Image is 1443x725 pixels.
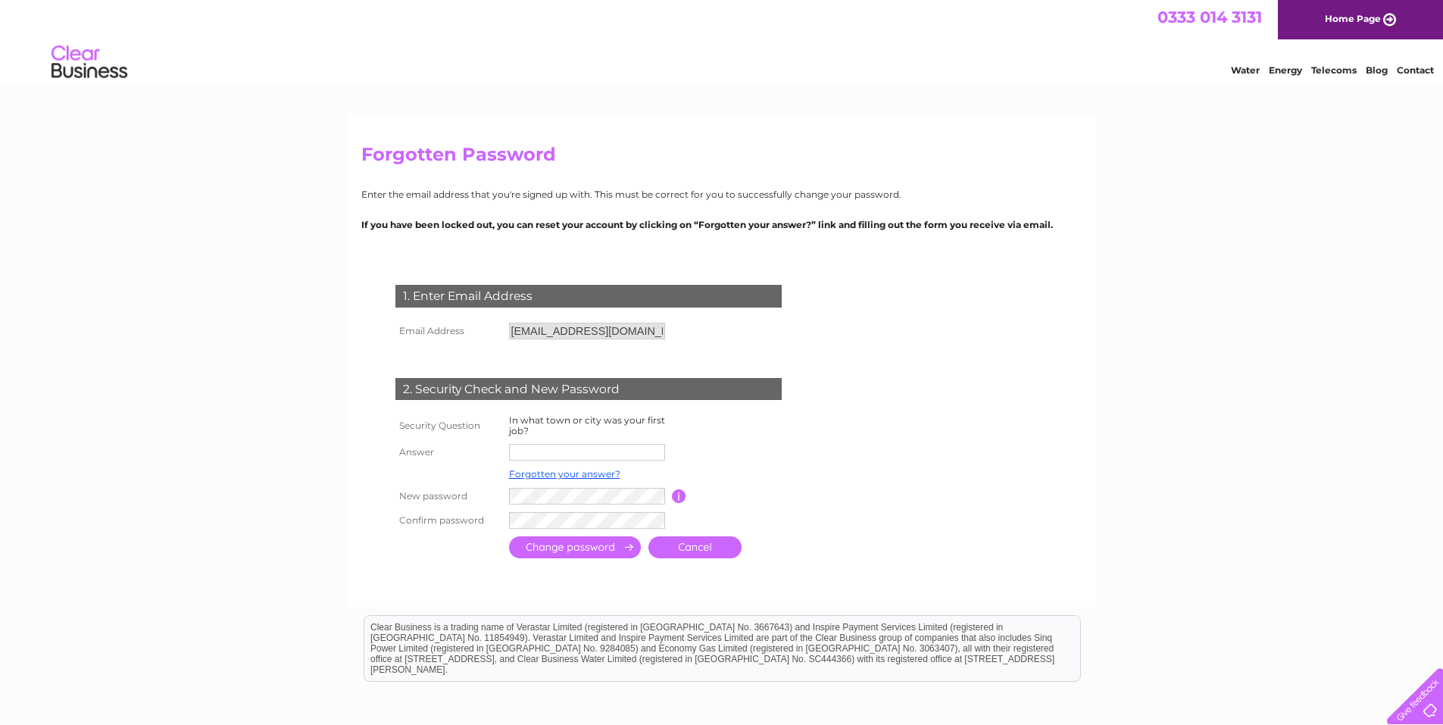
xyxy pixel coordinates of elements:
a: Cancel [648,536,742,558]
input: Submit [509,536,641,558]
th: New password [392,484,505,508]
a: Contact [1397,64,1434,76]
div: 2. Security Check and New Password [395,378,782,401]
input: Information [672,489,686,503]
th: Security Question [392,411,505,440]
h2: Forgotten Password [361,144,1082,173]
th: Email Address [392,319,505,343]
a: Water [1231,64,1260,76]
div: 1. Enter Email Address [395,285,782,308]
div: Clear Business is a trading name of Verastar Limited (registered in [GEOGRAPHIC_DATA] No. 3667643... [364,8,1080,73]
p: Enter the email address that you're signed up with. This must be correct for you to successfully ... [361,187,1082,202]
th: Answer [392,440,505,464]
a: 0333 014 3131 [1157,8,1262,27]
p: If you have been locked out, you can reset your account by clicking on “Forgotten your answer?” l... [361,217,1082,232]
img: logo.png [51,39,128,86]
a: Blog [1366,64,1388,76]
a: Energy [1269,64,1302,76]
a: Telecoms [1311,64,1357,76]
th: Confirm password [392,508,505,533]
a: Forgotten your answer? [509,468,620,480]
label: In what town or city was your first job? [509,414,665,436]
